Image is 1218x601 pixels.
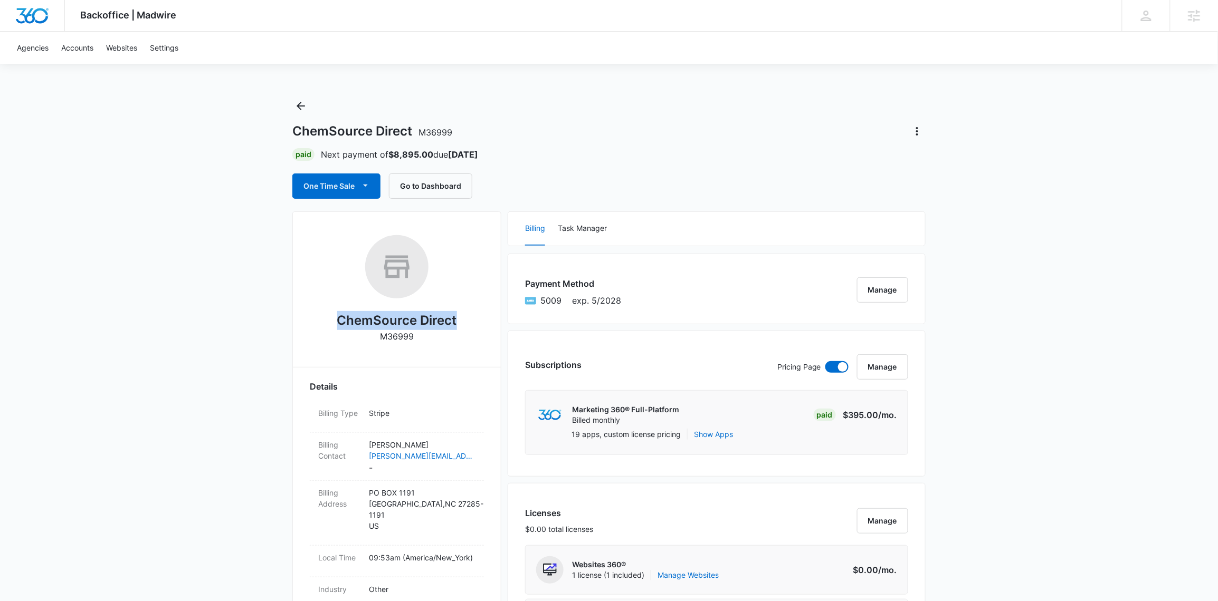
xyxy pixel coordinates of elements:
div: Billing Contact[PERSON_NAME][PERSON_NAME][EMAIL_ADDRESS][DOMAIN_NAME]- [310,433,484,481]
p: $395.00 [843,409,897,421]
h3: Payment Method [525,277,621,290]
h1: ChemSource Direct [292,123,452,139]
dt: Billing Type [318,408,360,419]
p: M36999 [380,330,414,343]
button: One Time Sale [292,173,380,199]
a: Agencies [11,32,55,64]
a: Accounts [55,32,100,64]
span: M36999 [418,127,452,138]
p: Marketing 360® Full-Platform [572,404,679,415]
p: Pricing Page [777,361,821,373]
span: /mo. [879,565,897,575]
p: 09:53am ( America/New_York ) [369,552,475,563]
span: exp. 5/2028 [572,294,621,307]
a: Manage Websites [658,570,719,580]
h3: Subscriptions [525,358,582,371]
h2: ChemSource Direct [337,311,457,330]
button: Billing [525,212,545,246]
p: 19 apps, custom license pricing [572,429,681,440]
strong: $8,895.00 [388,149,433,160]
dt: Billing Address [318,487,360,509]
button: Go to Dashboard [389,173,472,199]
p: [PERSON_NAME] [369,439,475,450]
h3: Licenses [525,507,593,519]
button: Manage [857,354,908,380]
p: $0.00 [848,564,897,576]
p: Stripe [369,408,475,419]
button: Manage [857,508,908,534]
button: Back [292,98,309,114]
button: Show Apps [694,429,733,440]
button: Actions [909,123,926,140]
a: Settings [144,32,185,64]
span: 1 license (1 included) [572,570,719,580]
img: marketing360Logo [538,410,561,421]
span: Details [310,380,338,393]
div: Local Time09:53am (America/New_York) [310,546,484,577]
span: Backoffice | Madwire [81,9,177,21]
a: Websites [100,32,144,64]
strong: [DATE] [448,149,478,160]
dt: Billing Contact [318,439,360,461]
button: Manage [857,277,908,303]
button: Task Manager [558,212,607,246]
span: /mo. [879,410,897,420]
p: Billed monthly [572,415,679,425]
div: Billing TypeStripe [310,401,484,433]
p: PO BOX 1191 [GEOGRAPHIC_DATA] , NC 27285-1191 US [369,487,475,531]
p: $0.00 total licenses [525,524,593,535]
div: Paid [292,148,315,161]
dd: - [369,439,475,474]
div: Paid [814,409,836,421]
span: American Express ending with [540,294,562,307]
dt: Industry [318,584,360,595]
p: Other [369,584,475,595]
p: Next payment of due [321,148,478,161]
dt: Local Time [318,552,360,563]
div: Billing AddressPO BOX 1191[GEOGRAPHIC_DATA],NC 27285-1191US [310,481,484,546]
p: Websites 360® [572,559,719,570]
a: [PERSON_NAME][EMAIL_ADDRESS][DOMAIN_NAME] [369,450,475,461]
